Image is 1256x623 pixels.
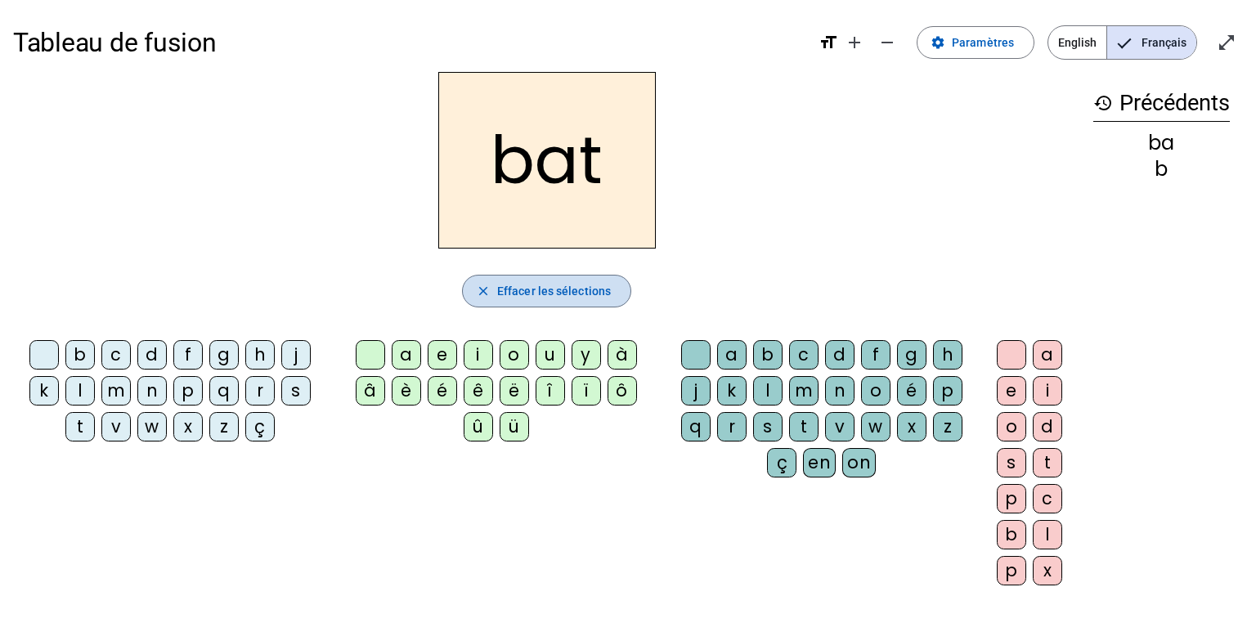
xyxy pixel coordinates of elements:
div: m [789,376,819,406]
button: Entrer en plein écran [1210,26,1243,59]
mat-icon: add [845,33,864,52]
div: p [997,556,1026,585]
div: ï [572,376,601,406]
div: g [897,340,926,370]
div: r [717,412,747,441]
div: a [717,340,747,370]
div: ë [500,376,529,406]
div: ba [1093,133,1230,153]
div: q [681,412,711,441]
div: y [572,340,601,370]
mat-button-toggle-group: Language selection [1047,25,1197,60]
div: p [173,376,203,406]
div: s [753,412,783,441]
div: d [137,340,167,370]
div: s [997,448,1026,477]
div: j [681,376,711,406]
div: f [861,340,890,370]
div: x [1033,556,1062,585]
div: w [861,412,890,441]
div: x [897,412,926,441]
div: w [137,412,167,441]
div: c [101,340,131,370]
div: h [245,340,275,370]
div: ü [500,412,529,441]
mat-icon: format_size [819,33,838,52]
div: e [997,376,1026,406]
div: ô [608,376,637,406]
div: b [65,340,95,370]
mat-icon: settings [931,35,945,50]
div: z [933,412,962,441]
div: ê [464,376,493,406]
div: en [803,448,836,477]
button: Effacer les sélections [462,275,631,307]
div: u [536,340,565,370]
div: é [897,376,926,406]
button: Paramètres [917,26,1034,59]
div: f [173,340,203,370]
h1: Tableau de fusion [13,16,805,69]
div: a [1033,340,1062,370]
div: c [1033,484,1062,513]
span: Paramètres [952,33,1014,52]
div: a [392,340,421,370]
div: n [825,376,855,406]
div: x [173,412,203,441]
mat-icon: open_in_full [1217,33,1236,52]
div: b [753,340,783,370]
span: Français [1107,26,1196,59]
div: s [281,376,311,406]
h2: bat [438,72,656,249]
span: English [1048,26,1106,59]
div: t [65,412,95,441]
span: Effacer les sélections [497,281,611,301]
div: n [137,376,167,406]
div: é [428,376,457,406]
div: b [997,520,1026,549]
div: d [1033,412,1062,441]
div: z [209,412,239,441]
div: on [842,448,876,477]
div: o [997,412,1026,441]
div: g [209,340,239,370]
div: k [717,376,747,406]
div: c [789,340,819,370]
div: ç [245,412,275,441]
button: Diminuer la taille de la police [871,26,904,59]
div: à [608,340,637,370]
div: t [1033,448,1062,477]
div: j [281,340,311,370]
div: v [101,412,131,441]
div: p [997,484,1026,513]
div: û [464,412,493,441]
mat-icon: remove [877,33,897,52]
div: l [1033,520,1062,549]
div: k [29,376,59,406]
div: v [825,412,855,441]
div: t [789,412,819,441]
button: Augmenter la taille de la police [838,26,871,59]
div: î [536,376,565,406]
div: è [392,376,421,406]
mat-icon: history [1093,93,1113,113]
div: m [101,376,131,406]
div: o [861,376,890,406]
div: p [933,376,962,406]
div: o [500,340,529,370]
mat-icon: close [476,284,491,298]
div: r [245,376,275,406]
div: q [209,376,239,406]
div: ç [767,448,796,477]
div: e [428,340,457,370]
h3: Précédents [1093,85,1230,122]
div: d [825,340,855,370]
div: h [933,340,962,370]
div: i [464,340,493,370]
div: b [1093,159,1230,179]
div: i [1033,376,1062,406]
div: â [356,376,385,406]
div: l [65,376,95,406]
div: l [753,376,783,406]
